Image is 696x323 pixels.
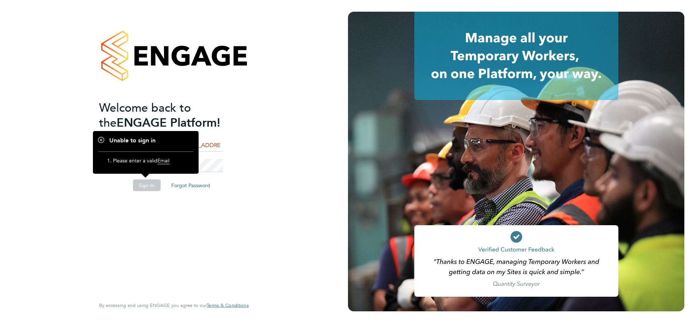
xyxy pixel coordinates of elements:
[98,137,193,145] h1: Unable to sign in
[99,100,241,130] h2: ENGAGE Platform!
[157,157,169,164] span: Email
[113,157,186,168] li: Please enter a valid
[99,100,191,130] span: Welcome back to the
[99,302,249,308] span: By accessing and using ENGAGE you agree to our
[133,180,160,191] button: Sign In
[207,303,249,308] a: Terms & Conditions
[165,180,216,191] button: Forgot Password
